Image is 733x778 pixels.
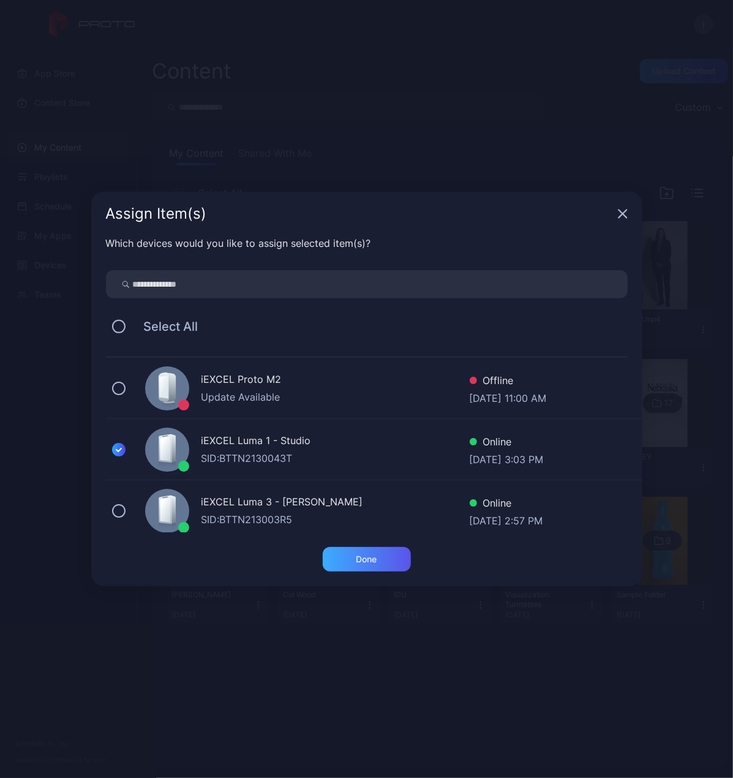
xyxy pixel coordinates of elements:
div: Which devices would you like to assign selected item(s)? [106,236,628,251]
div: SID: BTTN2130043T [201,451,470,466]
div: Done [356,554,377,564]
div: Offline [470,373,547,391]
div: SID: BTTN213003R5 [201,512,470,527]
div: [DATE] 11:00 AM [470,391,547,403]
div: Online [470,496,543,513]
div: iEXCEL Proto M2 [201,372,470,390]
button: Done [323,547,411,572]
div: iEXCEL Luma 1 - Studio [201,433,470,451]
div: Update Available [201,390,470,404]
span: Select All [132,319,198,334]
div: iEXCEL Luma 3 - [PERSON_NAME] [201,494,470,512]
div: Assign Item(s) [106,206,613,221]
div: [DATE] 2:57 PM [470,513,543,526]
div: [DATE] 3:03 PM [470,452,544,464]
div: Online [470,434,544,452]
